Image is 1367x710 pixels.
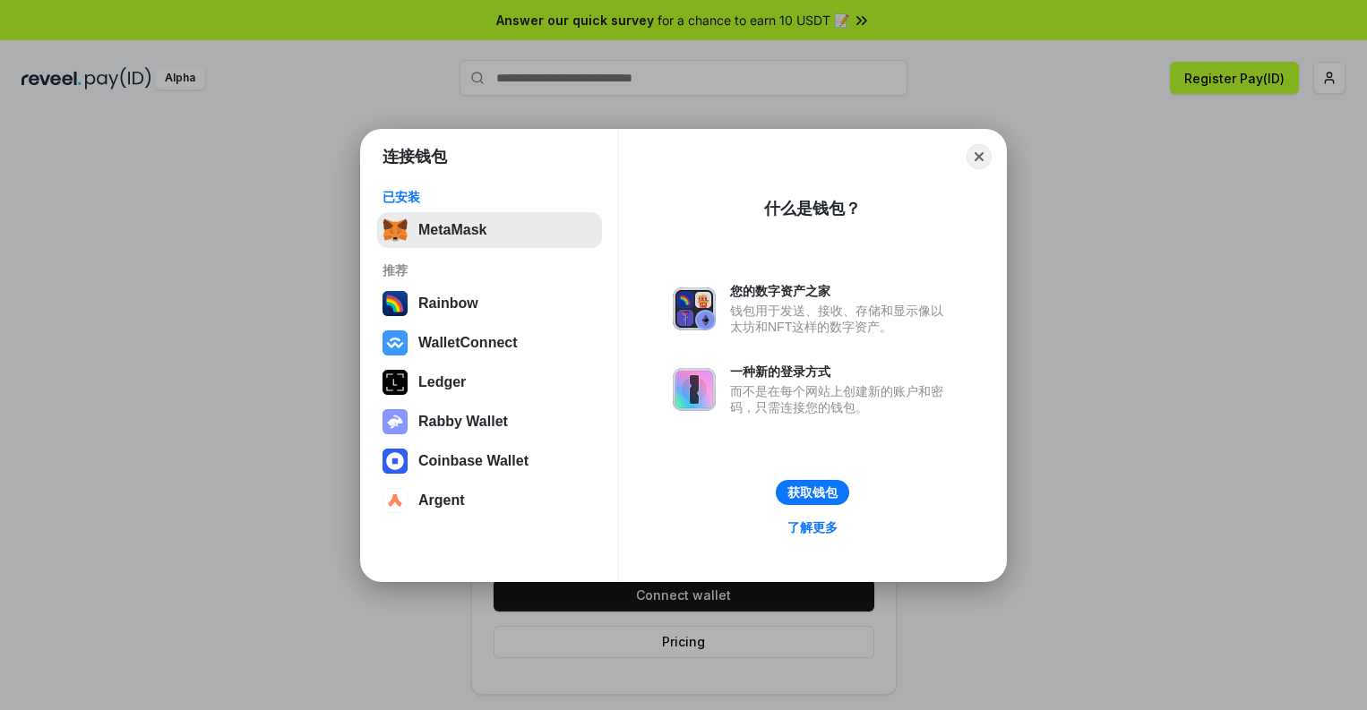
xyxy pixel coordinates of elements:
div: 了解更多 [787,519,838,535]
div: 已安装 [383,189,597,205]
div: WalletConnect [418,335,518,351]
button: Rainbow [377,286,602,321]
div: 推荐 [383,262,597,278]
div: Rabby Wallet [418,414,508,430]
img: svg+xml,%3Csvg%20width%3D%22120%22%20height%3D%22120%22%20viewBox%3D%220%200%20120%20120%22%20fil... [383,291,408,316]
div: 获取钱包 [787,484,838,500]
button: WalletConnect [377,325,602,361]
div: 什么是钱包？ [764,198,861,219]
div: Argent [418,492,465,509]
button: Rabby Wallet [377,404,602,440]
div: Ledger [418,374,466,390]
button: Argent [377,483,602,518]
a: 了解更多 [777,516,848,539]
img: svg+xml,%3Csvg%20xmlns%3D%22http%3A%2F%2Fwww.w3.org%2F2000%2Fsvg%22%20width%3D%2228%22%20height%3... [383,370,408,395]
button: MetaMask [377,212,602,248]
div: 您的数字资产之家 [730,283,952,299]
div: Rainbow [418,295,478,312]
img: svg+xml,%3Csvg%20width%3D%2228%22%20height%3D%2228%22%20viewBox%3D%220%200%2028%2028%22%20fill%3D... [383,449,408,474]
button: 获取钱包 [776,480,849,505]
div: 钱包用于发送、接收、存储和显示像以太坊和NFT这样的数字资产。 [730,303,952,335]
h1: 连接钱包 [383,146,447,167]
div: 而不是在每个网站上创建新的账户和密码，只需连接您的钱包。 [730,383,952,415]
button: Close [967,144,992,169]
img: svg+xml,%3Csvg%20fill%3D%22none%22%20height%3D%2233%22%20viewBox%3D%220%200%2035%2033%22%20width%... [383,218,408,243]
div: Coinbase Wallet [418,453,529,469]
img: svg+xml,%3Csvg%20xmlns%3D%22http%3A%2F%2Fwww.w3.org%2F2000%2Fsvg%22%20fill%3D%22none%22%20viewBox... [673,368,716,411]
div: 一种新的登录方式 [730,364,952,380]
button: Ledger [377,364,602,400]
img: svg+xml,%3Csvg%20xmlns%3D%22http%3A%2F%2Fwww.w3.org%2F2000%2Fsvg%22%20fill%3D%22none%22%20viewBox... [383,409,408,434]
img: svg+xml,%3Csvg%20width%3D%2228%22%20height%3D%2228%22%20viewBox%3D%220%200%2028%2028%22%20fill%3D... [383,330,408,355]
img: svg+xml,%3Csvg%20width%3D%2228%22%20height%3D%2228%22%20viewBox%3D%220%200%2028%2028%22%20fill%3D... [383,488,408,513]
div: MetaMask [418,222,486,238]
img: svg+xml,%3Csvg%20xmlns%3D%22http%3A%2F%2Fwww.w3.org%2F2000%2Fsvg%22%20fill%3D%22none%22%20viewBox... [673,287,716,330]
button: Coinbase Wallet [377,443,602,479]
